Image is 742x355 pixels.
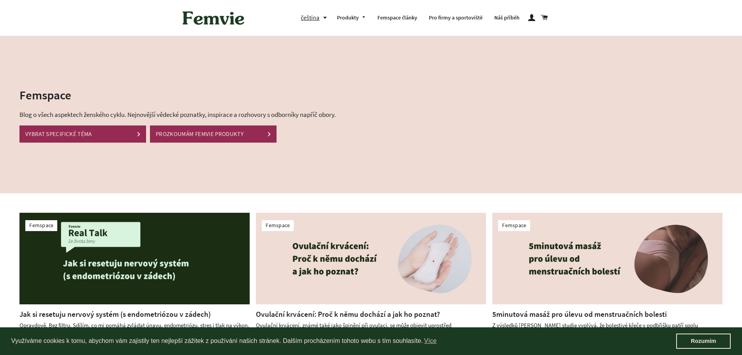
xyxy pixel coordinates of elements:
[423,8,488,28] a: Pro firmy a sportoviště
[256,309,440,319] a: Ovulační krvácení: Proč k němu dochází a jak ho poznat?
[178,6,249,30] img: Femvie
[150,125,277,142] a: PROZKOUMÁM FEMVIE PRODUKTY
[19,213,250,304] img: Jak si resetuju nervový systém (s endometriózou v zádech)
[676,334,731,349] a: dismiss cookie message
[502,222,526,229] a: Femspace
[19,309,211,319] a: Jak si resetuju nervový systém (s endometriózou v zádech)
[331,8,372,28] a: Produkty
[256,213,486,304] img: Ovulační krvácení: Proč k&nbsp;němu dochází a jak ho poznat?
[372,8,423,28] a: Femspace články
[19,110,434,120] p: Blog o všech aspektech ženského cyklu. Nejnovější vědecké poznatky, inspirace a rozhovory s odbor...
[301,12,331,23] button: čeština
[266,222,290,229] a: Femspace
[19,87,434,103] h2: Femspace
[492,213,723,304] img: 5minutová masáž pro úlevu od menstruačních bolesti
[492,309,667,319] a: 5minutová masáž pro úlevu od menstruačních bolesti
[492,321,723,346] div: Z výsledků [PERSON_NAME] studie vyplývá, že bolestivé křeče v podbřišku patří spolu s nafouknutým...
[11,335,676,347] span: Využíváme cookies k tomu, abychom vám zajistily ten nejlepší zážitek z používání našich stránek. ...
[488,8,525,28] a: Náš příběh
[256,321,486,346] div: Ovulační krvácení, známé také jako špinění při ovulaci, se může objevit uprostřed menstruačního c...
[423,335,438,347] a: learn more about cookies
[29,222,53,229] a: Femspace
[19,125,146,142] a: VYBRAT SPECIFICKÉ TÉMA
[19,321,250,346] div: Opravdově. Bez filtru. Sdílím, co mi pomáhá zvládat únavu, endometriózu, stres i tlak na výkon. C...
